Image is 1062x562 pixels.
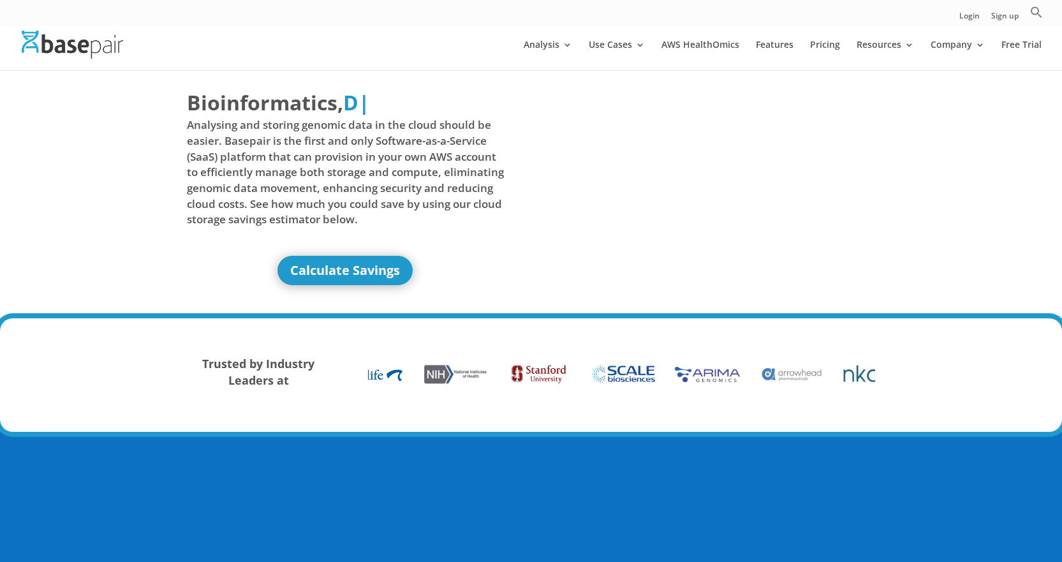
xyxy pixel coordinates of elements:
[202,356,314,388] strong: Trusted by Industry Leaders at
[187,117,505,227] span: Analysing and storing genomic data in the cloud should be easier. Basepair is the first and only ...
[589,40,645,70] a: Use Cases
[277,256,413,285] a: Calculate Savings
[358,89,370,116] span: |
[1030,6,1043,26] a: Search Icon Link
[810,40,840,70] a: Pricing
[343,89,358,116] span: D
[991,12,1019,26] a: Sign up
[22,31,123,58] img: Basepair
[661,40,739,70] a: AWS HealthOmics
[857,40,914,70] a: Resources
[1030,6,1043,18] svg: Search
[756,40,793,70] a: Features
[959,12,980,26] a: Login
[931,40,985,70] a: Company
[187,88,343,117] span: Bioinformatics,
[1001,40,1042,70] a: Free Trial
[541,88,859,267] iframe: Basepair - NGS Analysis Simplified
[524,40,572,70] a: Analysis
